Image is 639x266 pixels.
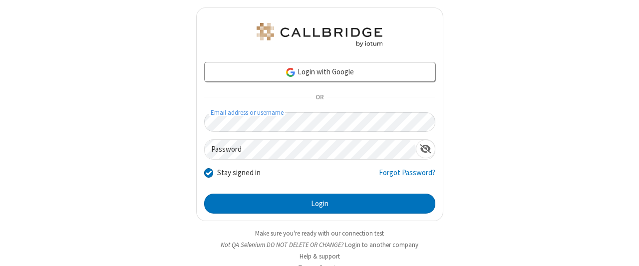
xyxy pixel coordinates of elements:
[204,112,436,132] input: Email address or username
[345,240,418,250] button: Login to another company
[255,23,384,47] img: QA Selenium DO NOT DELETE OR CHANGE
[204,194,435,214] button: Login
[379,167,435,186] a: Forgot Password?
[217,167,261,179] label: Stay signed in
[416,140,435,158] div: Show password
[300,252,340,261] a: Help & support
[285,67,296,78] img: google-icon.png
[204,62,435,82] a: Login with Google
[205,140,416,159] input: Password
[196,240,443,250] li: Not QA Selenium DO NOT DELETE OR CHANGE?
[312,90,327,104] span: OR
[255,229,384,238] a: Make sure you're ready with our connection test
